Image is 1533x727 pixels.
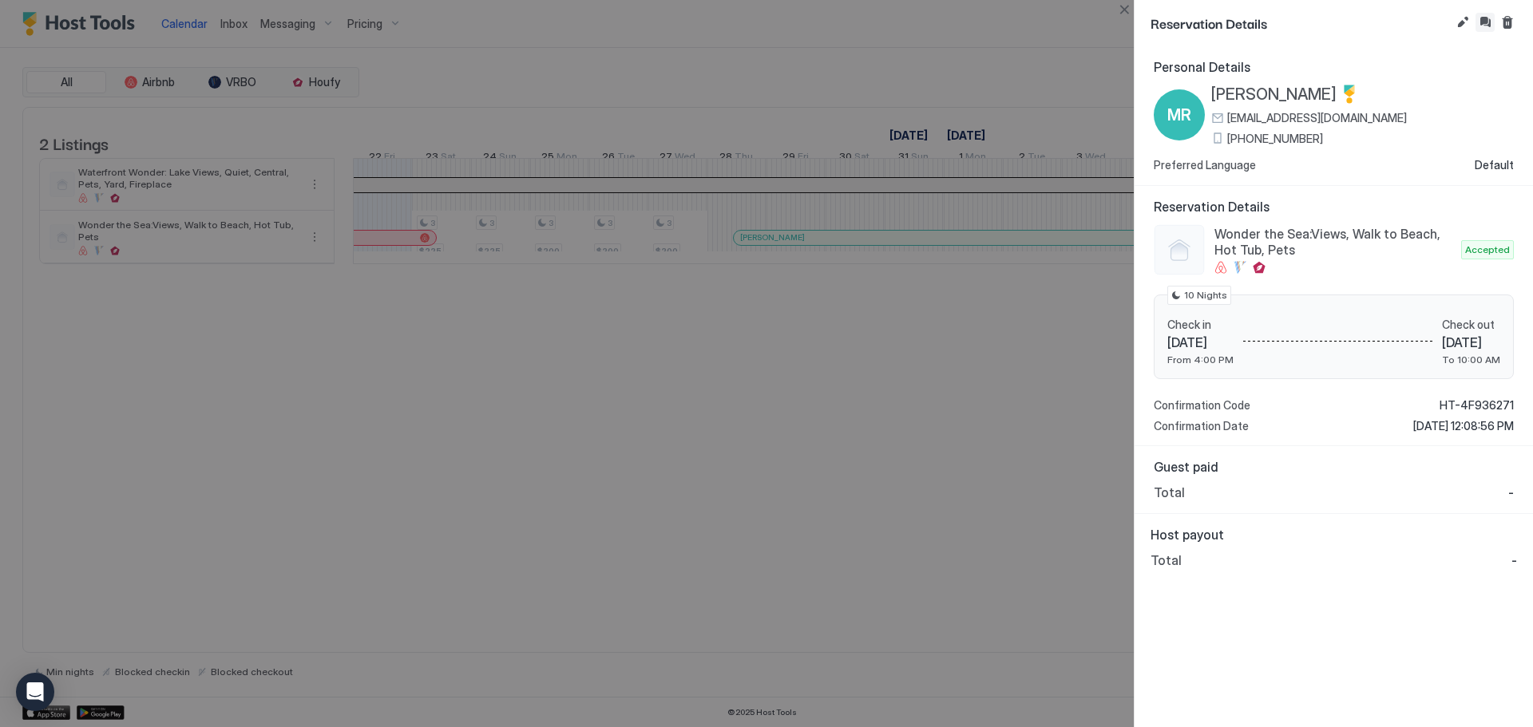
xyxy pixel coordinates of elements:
[1440,398,1514,413] span: HT-4F936271
[1498,13,1517,32] button: Cancel reservation
[1211,85,1337,105] span: [PERSON_NAME]
[1167,334,1234,350] span: [DATE]
[1154,199,1514,215] span: Reservation Details
[1151,527,1517,543] span: Host payout
[1413,419,1514,433] span: [DATE] 12:08:56 PM
[1154,398,1250,413] span: Confirmation Code
[1154,484,1185,500] span: Total
[1184,288,1227,302] span: 10 Nights
[1475,158,1514,172] span: Default
[1227,111,1407,125] span: [EMAIL_ADDRESS][DOMAIN_NAME]
[1465,243,1510,257] span: Accepted
[1442,318,1500,332] span: Check out
[1214,226,1455,258] span: Wonder the Sea:Views, Walk to Beach, Hot Tub, Pets
[1154,419,1249,433] span: Confirmation Date
[1476,13,1495,32] button: Inbox
[1151,13,1450,33] span: Reservation Details
[1154,158,1256,172] span: Preferred Language
[1227,132,1323,146] span: [PHONE_NUMBER]
[1154,459,1514,475] span: Guest paid
[1442,334,1500,350] span: [DATE]
[1151,552,1182,568] span: Total
[1508,484,1514,500] span: -
[1167,103,1191,127] span: MR
[1511,552,1517,568] span: -
[1167,318,1234,332] span: Check in
[1442,354,1500,365] span: To 10:00 AM
[1167,354,1234,365] span: From 4:00 PM
[16,673,54,711] div: Open Intercom Messenger
[1453,13,1472,32] button: Edit reservation
[1154,59,1514,75] span: Personal Details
